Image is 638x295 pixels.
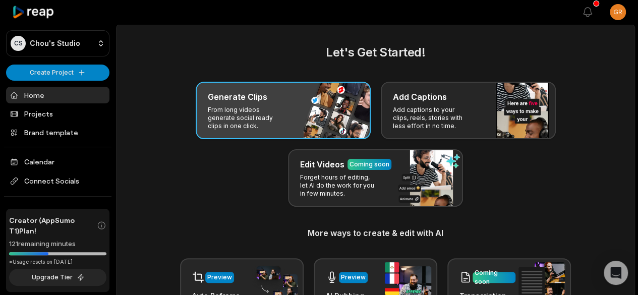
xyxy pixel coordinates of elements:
[6,124,109,141] a: Brand template
[9,258,106,266] div: *Usage resets on [DATE]
[9,215,97,236] span: Creator (AppSumo T1) Plan!
[30,39,80,48] p: Chou's Studio
[11,36,26,51] div: CS
[341,273,366,282] div: Preview
[129,43,622,62] h2: Let's Get Started!
[604,261,628,285] div: Open Intercom Messenger
[9,239,106,249] div: 121 remaining minutes
[208,91,267,103] h3: Generate Clips
[6,172,109,190] span: Connect Socials
[6,153,109,170] a: Calendar
[207,273,232,282] div: Preview
[208,106,286,130] p: From long videos generate social ready clips in one click.
[350,160,389,169] div: Coming soon
[129,227,622,239] h3: More ways to create & edit with AI
[475,268,513,286] div: Coming soon
[300,173,378,198] p: Forget hours of editing, let AI do the work for you in few minutes.
[393,106,471,130] p: Add captions to your clips, reels, stories with less effort in no time.
[6,105,109,122] a: Projects
[6,87,109,103] a: Home
[9,269,106,286] button: Upgrade Tier
[393,91,447,103] h3: Add Captions
[300,158,344,170] h3: Edit Videos
[6,65,109,81] button: Create Project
